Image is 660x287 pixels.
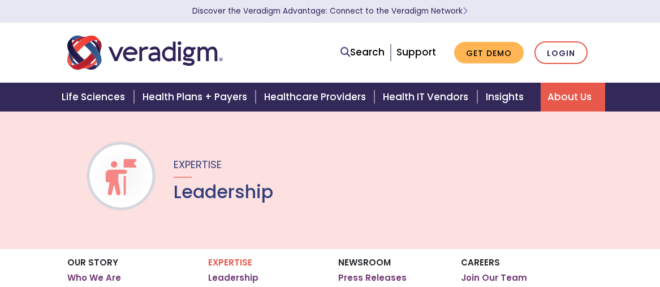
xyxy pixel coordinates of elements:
a: Health Plans + Payers [136,83,257,112]
a: About Us [541,83,605,112]
span: Expertise [174,157,222,172]
a: Get Demo [454,42,524,64]
a: Life Sciences [55,83,135,112]
a: Login [534,41,588,65]
img: Veradigm logo [67,34,223,71]
a: Press Releases [338,272,407,284]
a: Search [340,45,385,60]
a: Support [396,45,436,59]
a: Who We Are [67,272,121,284]
h1: Leadership [174,181,273,203]
a: Insights [479,83,541,112]
a: Healthcare Providers [257,83,376,112]
a: Health IT Vendors [376,83,478,112]
a: Join Our Team [461,272,527,284]
a: Leadership [208,272,258,284]
a: Discover the Veradigm Advantage: Connect to the Veradigm NetworkLearn More [192,6,468,16]
span: Learn More [463,6,468,16]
